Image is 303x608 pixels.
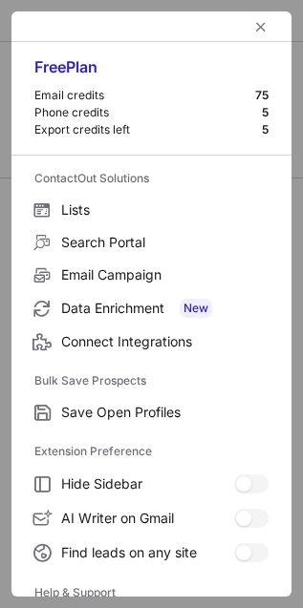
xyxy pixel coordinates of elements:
label: Lists [11,194,292,226]
button: right-button [31,17,50,36]
span: New [180,299,212,318]
span: Search Portal [61,234,269,251]
span: Find leads on any site [61,544,234,561]
label: Help & Support [34,577,269,608]
span: Connect Integrations [61,333,269,350]
div: 75 [255,88,269,103]
label: Data Enrichment New [11,291,292,325]
label: Bulk Save Prospects [34,366,269,396]
div: 5 [262,105,269,120]
div: 5 [262,122,269,137]
label: Save Open Profiles [11,396,292,429]
label: Email Campaign [11,259,292,291]
label: Connect Integrations [11,325,292,358]
label: Hide Sidebar [11,467,292,501]
span: Email Campaign [61,266,269,283]
label: Find leads on any site [11,535,292,570]
span: Data Enrichment [61,299,269,318]
label: AI Writer on Gmail [11,501,292,535]
span: Save Open Profiles [61,404,269,421]
div: Email credits [34,88,255,103]
div: Free Plan [34,57,269,88]
span: Hide Sidebar [61,475,234,493]
span: AI Writer on Gmail [61,510,234,527]
label: Search Portal [11,226,292,259]
label: Extension Preference [34,436,269,467]
label: ContactOut Solutions [34,163,269,194]
div: Phone credits [34,105,262,120]
div: Export credits left [34,122,262,137]
span: Lists [61,201,269,219]
button: left-button [249,15,272,38]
